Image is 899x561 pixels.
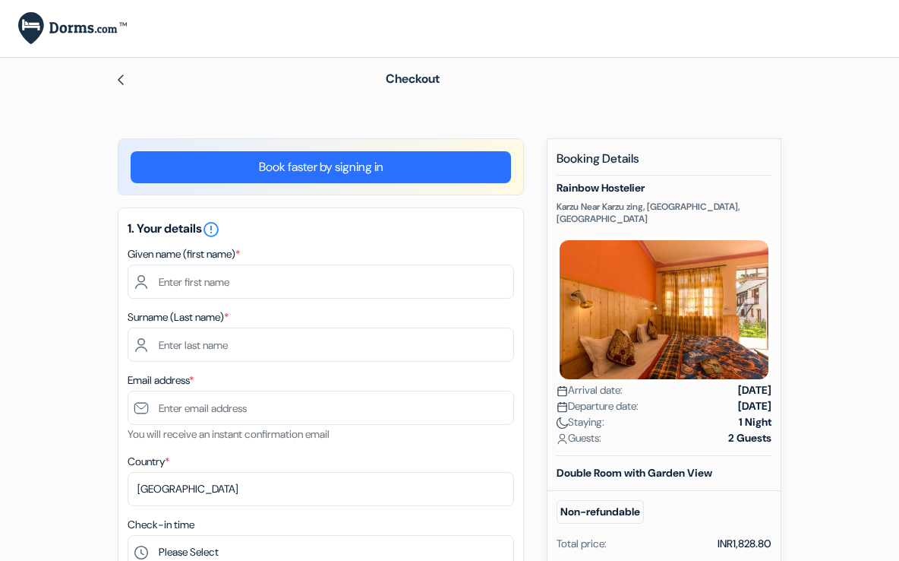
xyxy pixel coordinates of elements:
a: error_outline [202,220,220,236]
img: moon.svg [557,417,568,429]
img: Dorms.com [18,12,127,45]
span: Departure date: [557,398,639,414]
p: Karzu Near Karzu zing, [GEOGRAPHIC_DATA], [GEOGRAPHIC_DATA] [557,201,771,225]
div: INR1,828.80 [718,536,771,552]
h5: Booking Details [557,151,771,176]
input: Enter last name [128,328,514,362]
label: Surname (Last name) [128,309,229,325]
strong: 2 Guests [728,430,771,446]
i: error_outline [202,220,220,239]
div: Total price: [557,536,607,552]
strong: [DATE] [738,382,771,398]
span: Staying: [557,414,604,430]
input: Enter first name [128,265,514,299]
small: You will receive an instant confirmation email [128,427,330,441]
strong: [DATE] [738,398,771,414]
label: Email address [128,372,194,388]
img: calendar.svg [557,385,568,397]
label: Given name (first name) [128,246,240,262]
a: Book faster by signing in [131,151,511,183]
input: Enter email address [128,391,514,425]
span: Arrival date: [557,382,623,398]
label: Country [128,454,169,470]
img: user_icon.svg [557,433,568,445]
h5: 1. Your details [128,220,514,239]
img: calendar.svg [557,401,568,413]
h5: Rainbow Hostelier [557,182,771,195]
label: Check-in time [128,517,194,533]
img: left_arrow.svg [115,74,127,86]
span: Guests: [557,430,601,446]
small: Non-refundable [557,500,644,524]
b: Double Room with Garden View [557,466,712,480]
strong: 1 Night [739,414,771,430]
span: Checkout [386,71,440,87]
